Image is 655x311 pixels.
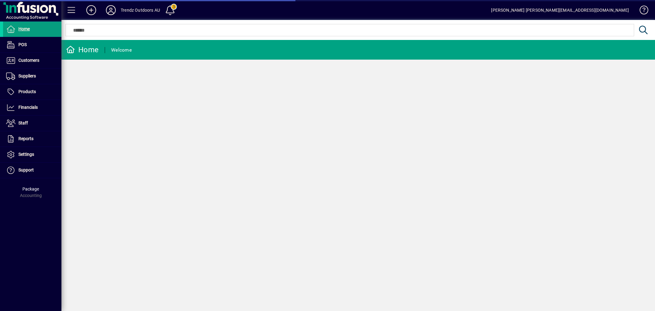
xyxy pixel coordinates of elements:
[101,5,121,16] button: Profile
[18,136,33,141] span: Reports
[635,1,647,21] a: Knowledge Base
[81,5,101,16] button: Add
[3,37,61,53] a: POS
[3,147,61,162] a: Settings
[18,152,34,157] span: Settings
[18,26,30,31] span: Home
[3,163,61,178] a: Support
[18,58,39,63] span: Customers
[3,116,61,131] a: Staff
[22,187,39,191] span: Package
[18,105,38,110] span: Financials
[3,100,61,115] a: Financials
[18,89,36,94] span: Products
[18,167,34,172] span: Support
[3,69,61,84] a: Suppliers
[66,45,99,55] div: Home
[3,131,61,147] a: Reports
[18,42,27,47] span: POS
[18,73,36,78] span: Suppliers
[3,84,61,100] a: Products
[18,120,28,125] span: Staff
[121,5,160,15] div: Trendz Outdoors AU
[3,53,61,68] a: Customers
[111,45,132,55] div: Welcome
[491,5,629,15] div: [PERSON_NAME] [PERSON_NAME][EMAIL_ADDRESS][DOMAIN_NAME]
